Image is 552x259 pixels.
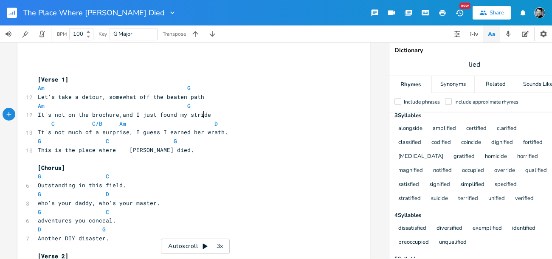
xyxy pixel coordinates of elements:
[398,239,429,246] button: preoccupied
[534,7,545,18] img: Timothy James
[512,225,535,232] button: identified
[458,195,478,203] button: terrified
[475,76,517,93] div: Related
[38,181,126,189] span: Outstanding in this field.
[515,195,534,203] button: verified
[38,217,116,224] span: adventures you conceal.
[38,76,68,83] span: [Verse 1]
[473,225,502,232] button: exemplified
[99,31,107,37] div: Key
[459,3,470,9] div: New
[38,199,160,207] span: who's your daddy, who's your master.
[163,31,186,37] div: Transpose
[212,239,228,254] div: 3x
[517,153,538,160] button: horrified
[57,32,67,37] div: BPM
[432,76,474,93] div: Synonyms
[38,172,41,180] span: G
[38,84,45,92] span: Am
[102,225,106,233] span: G
[38,190,41,198] span: G
[38,225,41,233] span: D
[494,167,515,175] button: override
[525,167,547,175] button: qualified
[398,195,421,203] button: stratified
[51,120,55,127] span: C
[462,167,484,175] button: occupied
[38,137,41,145] span: G
[38,164,65,172] span: [Chorus]
[389,76,431,93] div: Rhymes
[431,139,451,146] button: codified
[497,125,517,132] button: clarified
[214,120,218,127] span: D
[453,153,475,160] button: gratified
[433,125,456,132] button: amplified
[106,137,109,145] span: C
[437,225,462,232] button: diversified
[174,137,177,145] span: G
[398,125,422,132] button: alongside
[473,6,511,20] button: Share
[119,120,126,127] span: Am
[460,181,484,189] button: simplified
[106,172,109,180] span: C
[433,167,452,175] button: notified
[23,9,165,17] span: The Place Where [PERSON_NAME] Died
[187,84,191,92] span: G
[398,181,419,189] button: satisfied
[466,125,487,132] button: certified
[451,5,468,20] button: New
[495,181,517,189] button: specified
[161,239,230,254] div: Autoscroll
[488,195,505,203] button: unified
[38,208,41,216] span: G
[38,111,211,118] span: It's not on the brochure,and I just found my stride
[38,128,228,136] span: It's not much of a surprise, I guess I earned her wrath.
[106,190,109,198] span: D
[398,153,443,160] button: [MEDICAL_DATA]
[454,99,518,104] div: Include approximate rhymes
[439,239,467,246] button: unqualified
[523,139,543,146] button: fortified
[404,99,440,104] div: Include phrases
[491,139,513,146] button: dignified
[485,153,507,160] button: homicide
[490,9,504,17] div: Share
[431,195,448,203] button: suicide
[38,234,109,242] span: Another DIY disaster.
[398,225,426,232] button: dissatisfied
[38,102,45,110] span: Am
[92,120,102,127] span: C/B
[38,146,194,154] span: This is the place where [PERSON_NAME] died.
[429,181,450,189] button: signified
[38,93,204,101] span: Let's take a detour, somewhat off the beaten path
[469,60,480,70] span: lied
[398,139,421,146] button: classified
[106,208,109,216] span: C
[113,30,132,38] span: G Major
[187,102,191,110] span: G
[398,167,423,175] button: magnified
[461,139,481,146] button: coincide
